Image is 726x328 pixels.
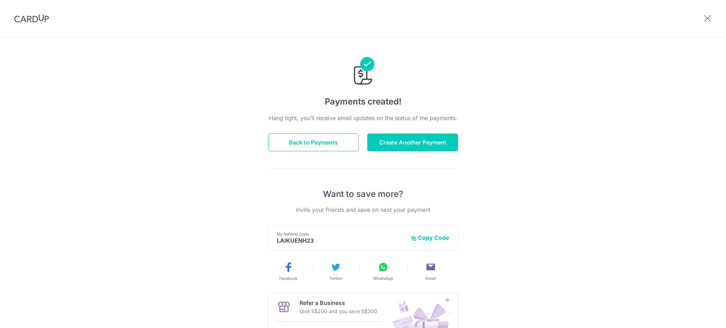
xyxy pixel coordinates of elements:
p: Invite your friends and save on next your payment [268,205,458,214]
p: Give S$200 and you save S$200 [300,307,377,316]
p: Want to save more? [268,188,458,200]
button: Copy Code [411,234,449,241]
span: Email [426,276,436,281]
button: Twitter [315,261,357,281]
button: Create Another Payment [367,134,458,151]
p: My Referral Code [277,231,405,237]
span: WhatsApp [373,276,393,281]
img: Payments [352,57,374,87]
button: Email [410,261,452,281]
span: Facebook [279,276,297,281]
p: Hang tight, you’ll receive email updates on the status of the payments. [268,114,458,122]
button: WhatsApp [362,261,404,281]
img: CardUp [14,14,49,23]
h4: Payments created! [268,95,458,108]
button: Back to Payments [268,134,359,151]
p: Refer a Business [300,299,377,307]
p: LAIKUENH23 [277,237,405,244]
span: Twitter [329,276,342,281]
button: Facebook [267,261,309,281]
